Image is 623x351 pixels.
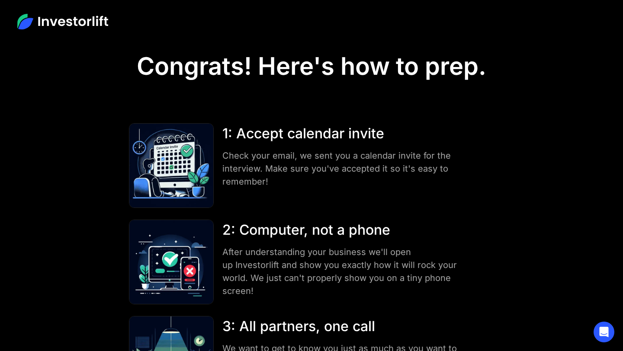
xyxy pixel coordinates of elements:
[222,246,467,297] div: After understanding your business we'll open up Investorlift and show you exactly how it will roc...
[222,149,467,188] div: Check your email, we sent you a calendar invite for the interview. Make sure you've accepted it s...
[222,123,467,144] div: 1: Accept calendar invite
[222,220,467,240] div: 2: Computer, not a phone
[222,316,467,337] div: 3: All partners, one call
[137,52,486,81] h1: Congrats! Here's how to prep.
[594,322,614,342] div: Open Intercom Messenger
